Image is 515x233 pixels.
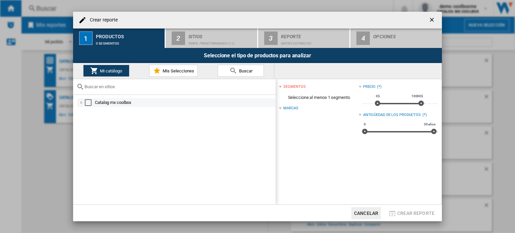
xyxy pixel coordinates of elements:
[79,32,93,45] div: 1
[188,38,254,45] div: Perfil predeterminado (11)
[85,99,95,106] md-checkbox: Select
[96,38,162,45] div: 0 segmentos
[423,122,437,127] span: 30 años
[426,13,439,27] button: getI18NText('BUTTONS.CLOSE_DIALOG')
[172,32,185,45] div: 2
[73,28,165,48] button: 1 Productos 0 segmentos
[351,207,381,219] button: Cancelar
[166,28,258,48] button: 2 Sitios Perfil predeterminado (11)
[264,32,278,45] div: 3
[397,211,435,216] span: Crear reporte
[73,48,442,63] div: Seleccione el tipo de productos para analizar
[356,32,370,45] div: 4
[363,84,376,90] div: Precio
[363,112,421,118] div: Antigüedad de los productos
[350,28,442,48] button: 4 Opciones
[283,106,298,111] div: Marcas
[283,84,305,90] div: segmentos
[98,68,122,73] span: Mi catálogo
[218,65,264,77] button: Buscar
[428,16,437,24] ng-md-icon: getI18NText('BUTTONS.CLOSE_DIALOG')
[281,38,347,45] div: Matriz de precios
[375,94,381,99] span: 0$
[373,31,439,38] div: Opciones
[258,28,350,48] button: 3 Reporte Matriz de precios
[84,84,272,89] input: Buscar en sitios
[363,122,367,127] span: 0
[281,31,347,38] div: Reporte
[149,65,198,77] button: Mis Selecciones
[386,207,437,219] button: Crear reporte
[95,99,275,106] div: Catalog mx coolbox
[188,31,254,38] div: Sitios
[410,94,424,99] span: 10000$
[96,31,162,38] div: Productos
[83,65,129,77] button: Mi catálogo
[279,91,358,104] span: Seleccione al menos 1 segmento
[237,68,252,73] span: Buscar
[161,68,194,73] span: Mis Selecciones
[87,17,118,23] h4: Crear reporte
